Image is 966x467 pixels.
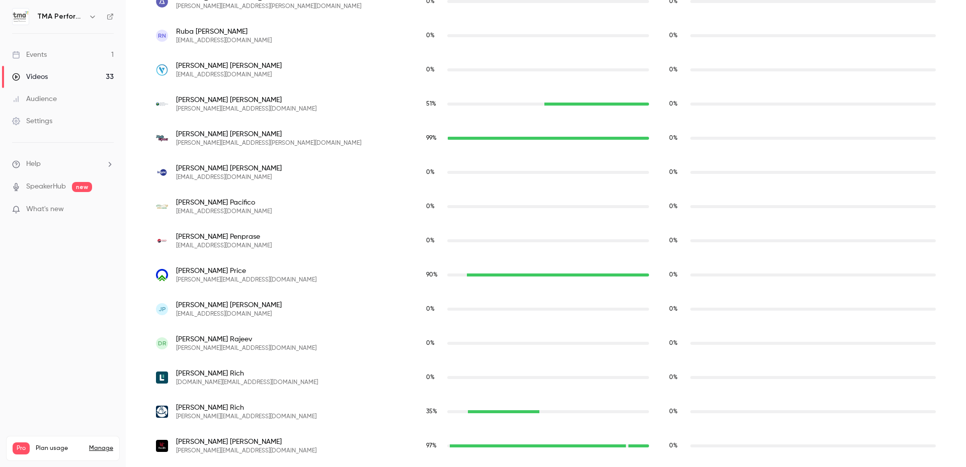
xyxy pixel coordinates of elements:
[156,371,168,384] img: upperlinehealth.com
[176,163,282,173] span: [PERSON_NAME] [PERSON_NAME]
[158,305,166,314] span: JP
[156,269,168,281] img: ifg.com
[669,407,685,416] span: Replay watch time
[426,202,442,211] span: Live watch time
[669,373,685,382] span: Replay watch time
[12,50,47,60] div: Events
[146,258,946,292] div: marie.price@ifg.com
[426,169,435,175] span: 0 %
[36,444,83,452] span: Plan usage
[426,204,435,210] span: 0 %
[146,190,946,224] div: luke@earthrights.org
[426,272,438,278] span: 90 %
[146,292,946,326] div: jproutymclaren@gmail.com
[156,406,168,418] img: chartis.com
[146,360,946,395] div: lindsey.rich@upperlinehealth.com
[176,266,316,276] span: [PERSON_NAME] Price
[176,232,272,242] span: [PERSON_NAME] Penprase
[72,182,92,192] span: new
[176,300,282,310] span: [PERSON_NAME] [PERSON_NAME]
[156,235,168,247] img: integrity.co.za
[426,407,442,416] span: Live watch time
[426,340,435,346] span: 0 %
[426,305,442,314] span: Live watch time
[176,437,316,447] span: [PERSON_NAME] [PERSON_NAME]
[426,339,442,348] span: Live watch time
[156,440,168,452] img: uchealth.com
[102,205,114,214] iframe: Noticeable Trigger
[146,87,946,121] div: koberman@akbh.org
[669,169,678,175] span: 0 %
[89,444,113,452] a: Manage
[426,306,435,312] span: 0 %
[669,272,678,278] span: 0 %
[669,236,685,245] span: Replay watch time
[176,71,282,79] span: [EMAIL_ADDRESS][DOMAIN_NAME]
[669,238,678,244] span: 0 %
[426,270,442,279] span: Live watch time
[176,198,272,208] span: [PERSON_NAME] Pacifico
[146,224,946,258] div: michellep@integrity.co.za
[426,67,435,73] span: 0 %
[156,132,168,144] img: plasticexpress.com
[146,395,946,429] div: krich@chartis.com
[176,37,272,45] span: [EMAIL_ADDRESS][DOMAIN_NAME]
[669,31,685,40] span: Replay watch time
[426,373,442,382] span: Live watch time
[669,100,685,109] span: Replay watch time
[426,31,442,40] span: Live watch time
[12,159,114,169] li: help-dropdown-opener
[669,306,678,312] span: 0 %
[176,379,318,387] span: [DOMAIN_NAME][EMAIL_ADDRESS][DOMAIN_NAME]
[669,305,685,314] span: Replay watch time
[158,31,166,40] span: RN
[26,204,64,215] span: What's new
[176,61,282,71] span: [PERSON_NAME] [PERSON_NAME]
[669,134,685,143] span: Replay watch time
[426,238,435,244] span: 0 %
[37,12,85,22] h6: TMA Performance (formerly DecisionWise)
[669,204,678,210] span: 0 %
[176,105,316,113] span: [PERSON_NAME][EMAIL_ADDRESS][DOMAIN_NAME]
[12,94,57,104] div: Audience
[669,67,678,73] span: 0 %
[146,19,946,53] div: rubanawaf@gmail.com
[176,208,272,216] span: [EMAIL_ADDRESS][DOMAIN_NAME]
[426,236,442,245] span: Live watch time
[26,159,41,169] span: Help
[176,173,282,181] span: [EMAIL_ADDRESS][DOMAIN_NAME]
[426,409,437,415] span: 35 %
[146,155,946,190] div: sowen@insync.com.au
[158,339,167,348] span: DR
[13,9,29,25] img: TMA Performance (formerly DecisionWise)
[12,72,48,82] div: Videos
[669,135,678,141] span: 0 %
[426,101,436,107] span: 51 %
[669,443,678,449] span: 0 %
[146,429,946,463] div: trisha.rogerslowey@uchealth.com
[176,139,361,147] span: [PERSON_NAME][EMAIL_ADDRESS][PERSON_NAME][DOMAIN_NAME]
[156,166,168,178] img: insync.com.au
[156,201,168,213] img: earthrights.org
[176,27,272,37] span: Ruba [PERSON_NAME]
[669,168,685,177] span: Replay watch time
[426,375,435,381] span: 0 %
[176,276,316,284] span: [PERSON_NAME][EMAIL_ADDRESS][DOMAIN_NAME]
[669,270,685,279] span: Replay watch time
[426,33,435,39] span: 0 %
[176,413,316,421] span: [PERSON_NAME][EMAIL_ADDRESS][DOMAIN_NAME]
[12,116,52,126] div: Settings
[669,340,678,346] span: 0 %
[176,242,272,250] span: [EMAIL_ADDRESS][DOMAIN_NAME]
[176,129,361,139] span: [PERSON_NAME] [PERSON_NAME]
[669,441,685,450] span: Replay watch time
[426,100,442,109] span: Live watch time
[176,344,316,352] span: [PERSON_NAME][EMAIL_ADDRESS][DOMAIN_NAME]
[176,334,316,344] span: [PERSON_NAME] Rajeev
[176,368,318,379] span: [PERSON_NAME] Rich
[426,135,437,141] span: 99 %
[426,441,442,450] span: Live watch time
[13,442,30,454] span: Pro
[26,181,66,192] a: SpeakerHub
[669,375,678,381] span: 0 %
